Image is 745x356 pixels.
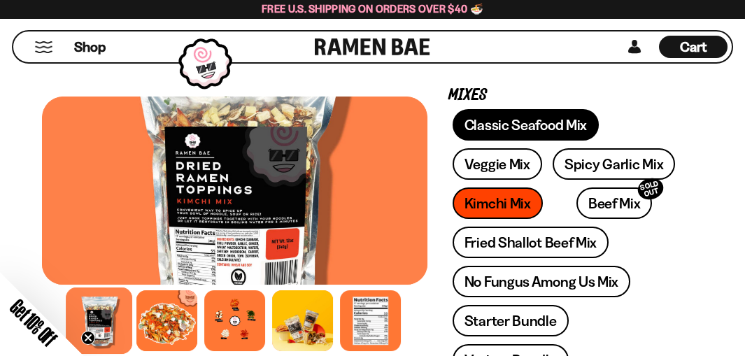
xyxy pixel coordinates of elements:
[262,2,483,15] span: Free U.S. Shipping on Orders over $40 🍜
[34,41,53,53] button: Mobile Menu Trigger
[453,305,569,336] a: Starter Bundle
[81,331,95,345] button: Close teaser
[6,295,61,350] span: Get 10% Off
[74,36,106,58] a: Shop
[680,38,707,55] span: Cart
[636,176,667,203] div: SOLD OUT
[453,109,599,141] a: Classic Seafood Mix
[576,187,653,219] a: Beef MixSOLD OUT
[453,227,609,258] a: Fried Shallot Beef Mix
[659,31,728,62] a: Cart
[453,266,630,297] a: No Fungus Among Us Mix
[453,148,542,180] a: Veggie Mix
[553,148,675,180] a: Spicy Garlic Mix
[448,89,682,102] p: Mixes
[74,38,106,57] span: Shop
